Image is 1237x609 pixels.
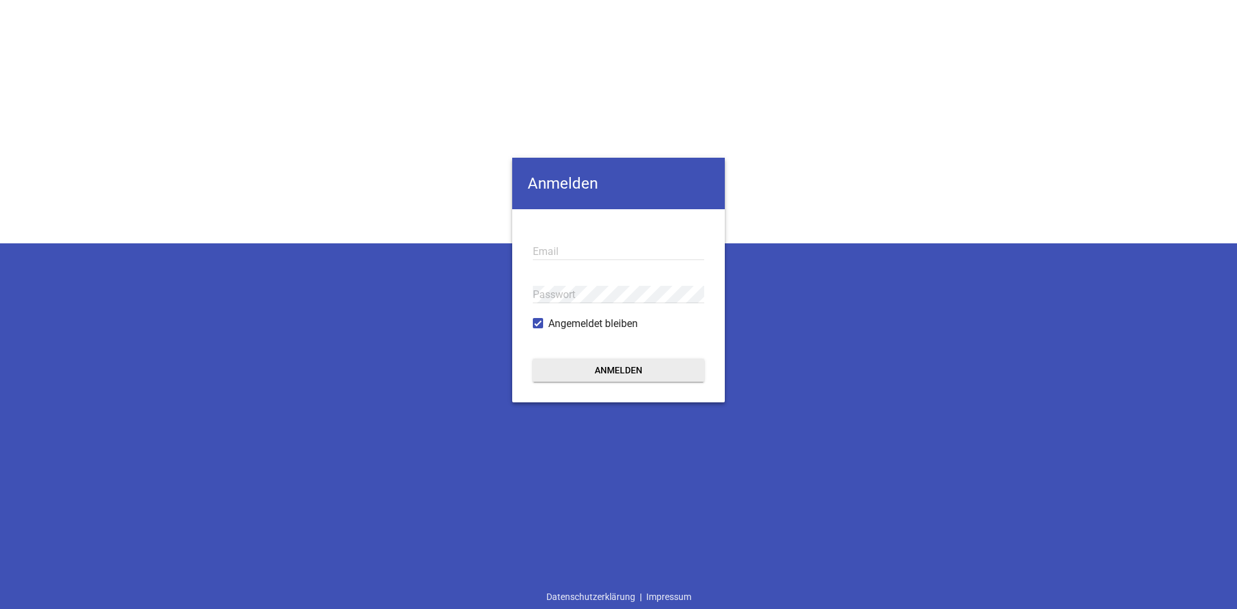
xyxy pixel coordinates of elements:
a: Impressum [642,585,696,609]
button: Anmelden [533,359,704,382]
div: | [542,585,696,609]
h4: Anmelden [512,158,725,209]
span: Angemeldet bleiben [548,316,638,332]
a: Datenschutzerklärung [542,585,640,609]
